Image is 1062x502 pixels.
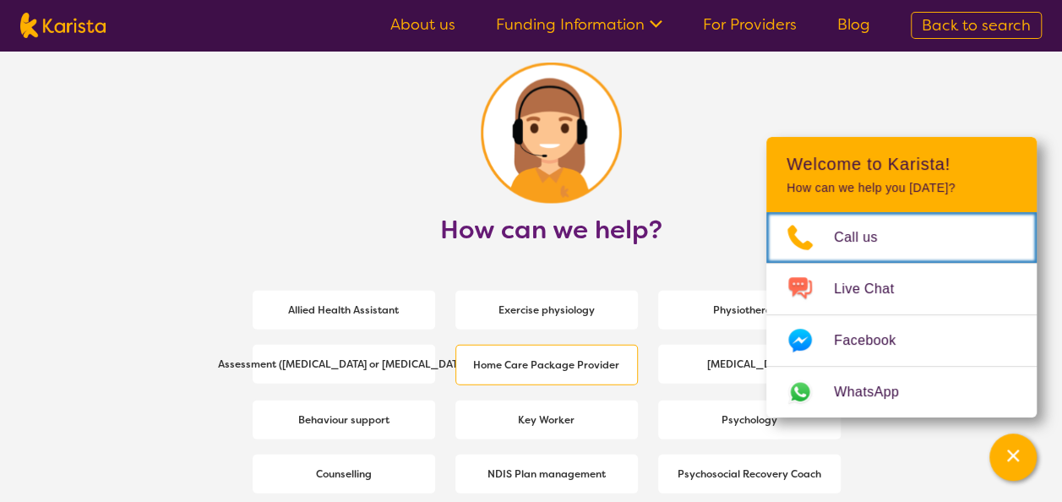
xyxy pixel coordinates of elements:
ul: Choose channel [766,212,1037,417]
a: Psychosocial Recovery Coach [658,455,841,494]
b: Assessment ([MEDICAL_DATA] or [MEDICAL_DATA]) [218,357,470,371]
a: [MEDICAL_DATA] [658,345,841,384]
b: [MEDICAL_DATA] [707,357,792,371]
a: About us [390,14,455,35]
span: WhatsApp [834,379,919,405]
b: Exercise physiology [498,303,595,317]
b: Psychology [722,413,777,427]
a: Psychology [658,401,841,439]
p: How can we help you [DATE]? [787,181,1016,195]
img: Circle [481,63,622,204]
a: Web link opens in a new tab. [766,367,1037,417]
h2: How can we help? [227,215,876,245]
b: Home Care Package Provider [473,358,619,372]
span: Call us [834,225,898,250]
b: Allied Health Assistant [288,303,399,317]
a: Assessment ([MEDICAL_DATA] or [MEDICAL_DATA]) [253,345,435,384]
a: Counselling [253,455,435,494]
b: NDIS Plan management [487,467,606,481]
span: Live Chat [834,276,914,302]
b: Psychosocial Recovery Coach [678,467,821,481]
span: Back to search [922,15,1031,35]
a: Exercise physiology [455,291,638,330]
b: Physiotherapy [713,303,785,317]
b: Key Worker [518,413,575,427]
a: Funding Information [496,14,662,35]
a: Physiotherapy [658,291,841,330]
a: For Providers [703,14,797,35]
a: NDIS Plan management [455,455,638,494]
h2: Welcome to Karista! [787,154,1016,174]
a: Blog [837,14,870,35]
div: Channel Menu [766,137,1037,417]
button: Channel Menu [989,434,1037,481]
img: Karista logo [20,13,106,38]
a: Allied Health Assistant [253,291,435,330]
span: Facebook [834,328,916,353]
b: Counselling [316,467,372,481]
a: Back to search [911,12,1042,39]
a: Behaviour support [253,401,435,439]
a: Key Worker [455,401,638,439]
a: Home Care Package Provider [455,345,638,385]
b: Behaviour support [298,413,389,427]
